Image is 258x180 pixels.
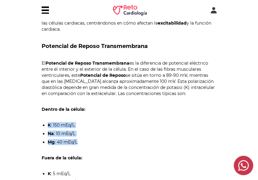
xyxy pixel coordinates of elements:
[42,107,85,112] strong: Dentro de la célula:
[46,60,129,66] strong: Potencial de Reposo Transmembrana
[48,139,55,145] strong: Mg
[48,171,217,177] li: : 5 mEq/L
[48,122,217,128] li: : 150 mEq/L
[158,20,187,26] strong: excitabilidad
[48,171,51,176] strong: K
[48,139,217,145] li: : 40 mEq/L
[42,155,82,161] strong: Fuera de la célula:
[48,122,51,128] strong: K
[42,60,217,97] p: El es la diferencia de potencial eléctrico entre el interior y el exterior de la célula. En el ca...
[48,131,54,136] strong: Na
[48,131,217,137] li: : 10 mEq/L
[42,42,217,50] h2: Potencial de Reposo Transmembrana
[113,5,147,15] img: RETO Cardio Logo
[80,73,126,78] strong: Potencial de Reposo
